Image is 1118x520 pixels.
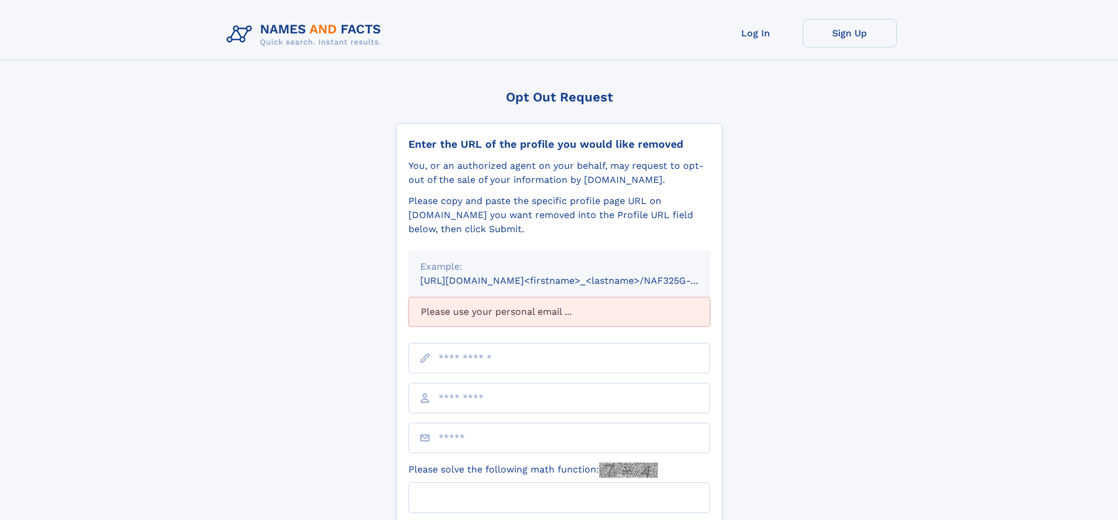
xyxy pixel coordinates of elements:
div: Example: [420,260,698,274]
div: Opt Out Request [396,90,722,104]
a: Sign Up [803,19,897,47]
img: Logo Names and Facts [222,19,391,50]
a: Log In [709,19,803,47]
div: You, or an authorized agent on your behalf, may request to opt-out of the sale of your informatio... [408,159,710,187]
div: Please use your personal email ... [408,297,710,327]
small: [URL][DOMAIN_NAME]<firstname>_<lastname>/NAF325G-xxxxxxxx [420,275,732,286]
label: Please solve the following math function: [408,463,658,478]
div: Please copy and paste the specific profile page URL on [DOMAIN_NAME] you want removed into the Pr... [408,194,710,236]
div: Enter the URL of the profile you would like removed [408,138,710,151]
